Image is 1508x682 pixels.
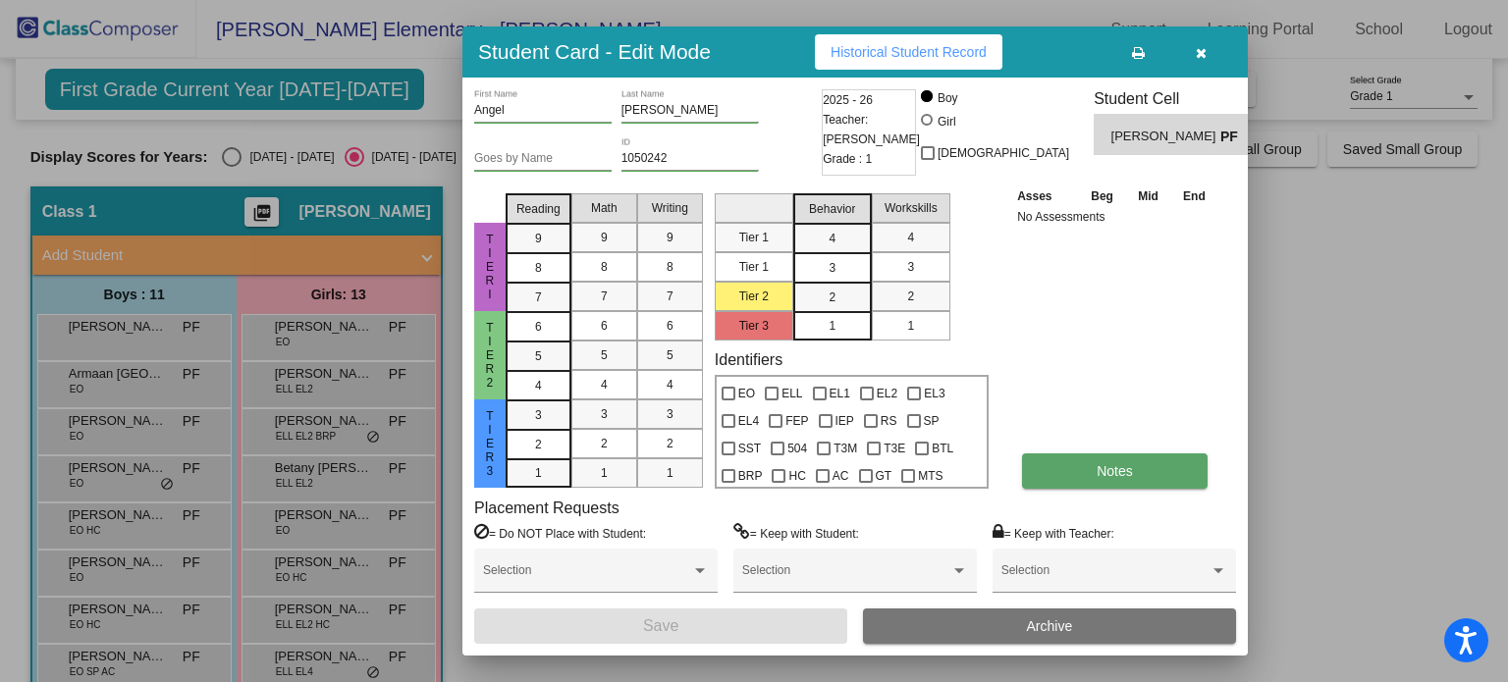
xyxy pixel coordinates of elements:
[924,382,944,405] span: EL3
[601,346,608,364] span: 5
[787,437,807,460] span: 504
[667,317,673,335] span: 6
[788,464,805,488] span: HC
[535,464,542,482] span: 1
[738,464,763,488] span: BRP
[863,608,1236,644] button: Archive
[601,229,608,246] span: 9
[907,258,914,276] span: 3
[833,464,849,488] span: AC
[1126,185,1170,207] th: Mid
[993,523,1114,543] label: = Keep with Teacher:
[834,437,857,460] span: T3M
[667,464,673,482] span: 1
[535,406,542,424] span: 3
[601,258,608,276] span: 8
[835,409,854,433] span: IEP
[829,259,835,277] span: 3
[643,617,678,634] span: Save
[601,376,608,393] span: 4
[809,200,855,218] span: Behavior
[1027,618,1073,634] span: Archive
[785,409,808,433] span: FEP
[535,318,542,336] span: 6
[535,347,542,365] span: 5
[1078,185,1125,207] th: Beg
[667,288,673,305] span: 7
[823,90,873,110] span: 2025 - 26
[1012,207,1218,227] td: No Assessments
[937,89,958,107] div: Boy
[781,382,802,405] span: ELL
[535,289,542,306] span: 7
[481,233,499,301] span: TierI
[535,230,542,247] span: 9
[829,230,835,247] span: 4
[907,229,914,246] span: 4
[667,346,673,364] span: 5
[831,44,987,60] span: Historical Student Record
[738,382,755,405] span: EO
[884,437,905,460] span: T3E
[1097,463,1133,479] span: Notes
[667,405,673,423] span: 3
[601,317,608,335] span: 6
[478,39,711,64] h3: Student Card - Edit Mode
[667,258,673,276] span: 8
[937,113,956,131] div: Girl
[876,464,892,488] span: GT
[481,409,499,478] span: Tier3
[601,288,608,305] span: 7
[1012,185,1078,207] th: Asses
[823,110,920,149] span: Teacher: [PERSON_NAME]
[907,317,914,335] span: 1
[733,523,859,543] label: = Keep with Student:
[907,288,914,305] span: 2
[829,317,835,335] span: 1
[601,464,608,482] span: 1
[738,437,761,460] span: SST
[667,435,673,452] span: 2
[938,141,1069,165] span: [DEMOGRAPHIC_DATA]
[932,437,953,460] span: BTL
[1220,127,1248,147] span: PF
[474,152,612,166] input: goes by name
[1170,185,1217,207] th: End
[667,376,673,393] span: 4
[738,409,759,433] span: EL4
[830,382,850,405] span: EL1
[535,436,542,453] span: 2
[918,464,942,488] span: MTS
[474,498,619,517] label: Placement Requests
[829,289,835,306] span: 2
[474,523,646,543] label: = Do NOT Place with Student:
[885,199,938,217] span: Workskills
[715,350,782,369] label: Identifiers
[823,149,872,169] span: Grade : 1
[601,435,608,452] span: 2
[1022,453,1208,489] button: Notes
[621,152,759,166] input: Enter ID
[924,409,940,433] span: SP
[815,34,1002,70] button: Historical Student Record
[474,608,847,644] button: Save
[1111,127,1220,147] span: [PERSON_NAME]
[667,229,673,246] span: 9
[535,259,542,277] span: 8
[1094,89,1265,108] h3: Student Cell
[652,199,688,217] span: Writing
[516,200,561,218] span: Reading
[535,377,542,394] span: 4
[881,409,897,433] span: RS
[481,321,499,390] span: Tier2
[601,405,608,423] span: 3
[877,382,897,405] span: EL2
[591,199,618,217] span: Math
